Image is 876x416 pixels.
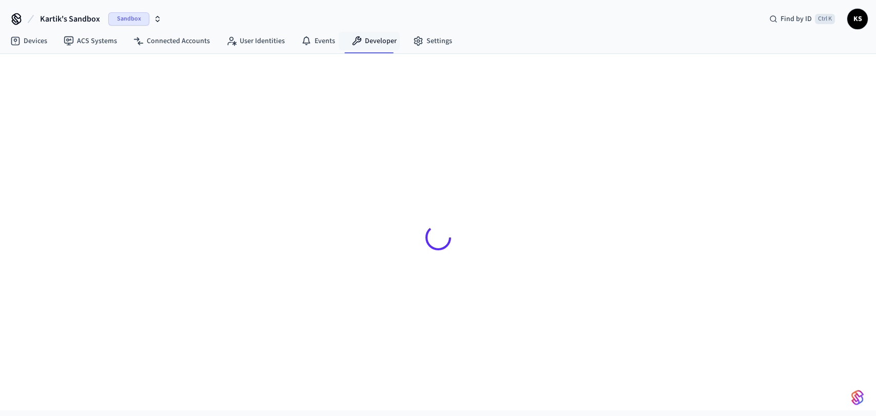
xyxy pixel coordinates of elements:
a: Connected Accounts [125,32,218,50]
div: Find by IDCtrl K [761,10,843,28]
a: ACS Systems [55,32,125,50]
a: Developer [343,32,405,50]
button: KS [847,9,868,29]
a: Devices [2,32,55,50]
span: Sandbox [108,12,149,26]
a: User Identities [218,32,293,50]
span: KS [848,10,867,28]
a: Settings [405,32,460,50]
span: Kartik's Sandbox [40,13,100,25]
span: Find by ID [781,14,812,24]
span: Ctrl K [815,14,835,24]
a: Events [293,32,343,50]
img: SeamLogoGradient.69752ec5.svg [851,389,864,406]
